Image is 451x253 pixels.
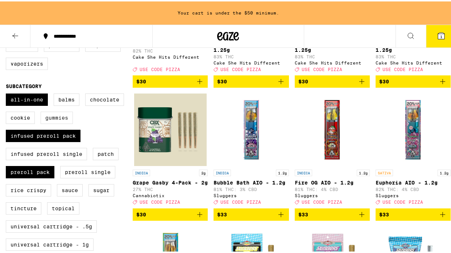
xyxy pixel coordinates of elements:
[376,92,451,207] a: Open page for Euphoria AIO - 1.2g from Sluggers
[214,168,231,175] p: INDICA
[377,92,449,165] img: Sluggers - Euphoria AIO - 1.2g
[6,56,48,69] label: Vaporizers
[6,92,48,104] label: All-In-One
[136,210,146,216] span: $30
[295,207,370,219] button: Add to bag
[379,210,389,216] span: $33
[133,207,208,219] button: Add to bag
[376,192,451,196] div: Sluggers
[6,219,97,231] label: Universal Cartridge - .5g
[376,168,393,175] p: SATIVA
[295,192,370,196] div: Sluggers
[133,53,208,58] div: Cake She Hits Different
[133,47,208,52] p: 82% THC
[214,207,289,219] button: Add to bag
[214,53,289,58] p: 83% THC
[215,92,287,165] img: Sluggers - Bubble Bath AIO - 1.2g
[295,168,312,175] p: INDICA
[85,92,124,104] label: Chocolate
[133,186,208,190] p: 27% THC
[136,77,146,83] span: $30
[214,178,289,184] p: Bubble Bath AIO - 1.2g
[57,183,83,195] label: Sauce
[376,186,451,190] p: 82% THC: 4% CBD
[382,66,423,70] span: USE CODE PIZZA
[93,146,119,159] label: Patch
[47,201,79,213] label: Topical
[220,66,261,70] span: USE CODE PIZZA
[54,92,79,104] label: Balms
[133,74,208,86] button: Add to bag
[214,74,289,86] button: Add to bag
[379,77,389,83] span: $30
[133,178,208,184] p: Grape Gasby 4-Pack - 2g
[295,59,370,64] div: Cake She Hits Different
[134,92,207,165] img: Cannabiotix - Grape Gasby 4-Pack - 2g
[133,168,150,175] p: INDICA
[6,110,35,123] label: Cookie
[302,66,342,70] span: USE CODE PIZZA
[376,74,451,86] button: Add to bag
[298,210,308,216] span: $33
[440,33,442,37] span: 1
[140,199,180,203] span: USE CODE PIZZA
[6,165,54,177] label: Preroll Pack
[302,199,342,203] span: USE CODE PIZZA
[295,74,370,86] button: Add to bag
[41,110,73,123] label: Gummies
[376,207,451,219] button: Add to bag
[6,237,94,249] label: Universal Cartridge - 1g
[376,178,451,184] p: Euphoria AIO - 1.2g
[6,82,42,88] legend: Subcategory
[276,168,289,175] p: 1.2g
[6,201,41,213] label: Tincture
[217,77,227,83] span: $30
[199,168,208,175] p: 2g
[376,53,451,58] p: 83% THC
[295,186,370,190] p: 81% THC: 4% CBD
[140,66,180,70] span: USE CODE PIZZA
[376,59,451,64] div: Cake She Hits Different
[438,168,451,175] p: 1.2g
[88,183,114,195] label: Sugar
[295,92,370,207] a: Open page for Fire OG AIO - 1.2g from Sluggers
[133,92,208,207] a: Open page for Grape Gasby 4-Pack - 2g from Cannabiotix
[214,59,289,64] div: Cake She Hits Different
[214,192,289,196] div: Sluggers
[296,92,368,165] img: Sluggers - Fire OG AIO - 1.2g
[220,199,261,203] span: USE CODE PIZZA
[295,178,370,184] p: Fire OG AIO - 1.2g
[133,192,208,196] div: Cannabiotix
[357,168,370,175] p: 1.2g
[6,146,87,159] label: Infused Preroll Single
[214,92,289,207] a: Open page for Bubble Bath AIO - 1.2g from Sluggers
[217,210,227,216] span: $33
[298,77,308,83] span: $30
[6,128,80,141] label: Infused Preroll Pack
[60,165,115,177] label: Preroll Single
[6,183,51,195] label: Rice Crispy
[382,199,423,203] span: USE CODE PIZZA
[214,186,289,190] p: 81% THC: 3% CBD
[295,53,370,58] p: 83% THC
